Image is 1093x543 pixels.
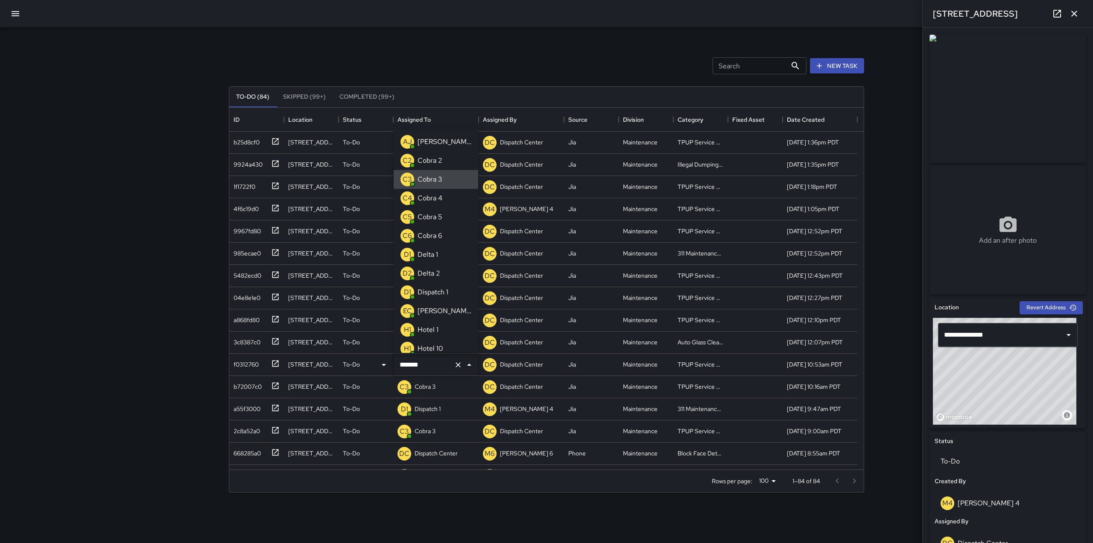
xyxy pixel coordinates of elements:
[500,316,543,324] p: Dispatch Center
[400,382,409,392] p: C3
[564,108,619,132] div: Source
[783,108,857,132] div: Date Created
[568,138,576,147] div: Jia
[418,268,440,279] p: Delta 2
[485,204,495,214] p: M4
[418,137,471,147] p: [PERSON_NAME]
[485,182,495,192] p: DC
[229,108,284,132] div: ID
[500,449,553,458] p: [PERSON_NAME] 6
[792,477,820,485] p: 1–84 of 84
[403,156,412,166] p: C2
[288,271,334,280] div: 2044 Franklin Street
[288,108,313,132] div: Location
[288,249,334,258] div: 1710 Webster Street
[623,316,658,324] div: Maintenance
[288,360,334,369] div: 271 24th Street
[623,138,658,147] div: Maintenance
[403,268,412,279] p: D2
[673,108,728,132] div: Category
[288,449,334,458] div: 350 17th Street
[500,205,553,213] p: [PERSON_NAME] 4
[418,325,438,335] p: Hotel 1
[230,179,255,191] div: 1f1722f0
[343,249,360,258] p: To-Do
[787,405,841,413] div: 8/22/2025, 9:47am PDT
[404,343,411,354] p: H1
[568,316,576,324] div: Jia
[230,268,261,280] div: 5482ecd0
[623,205,658,213] div: Maintenance
[485,293,495,303] p: DC
[623,182,658,191] div: Maintenance
[568,108,587,132] div: Source
[415,405,441,413] p: Dispatch 1
[230,423,260,435] div: 2c8a52a0
[568,205,576,213] div: Jia
[568,249,576,258] div: Jia
[288,227,334,235] div: 2216 Broadway
[568,160,576,169] div: Jia
[568,382,576,391] div: Jia
[418,193,442,203] p: Cobra 4
[678,338,724,346] div: Auto Glass Cleaned Up
[418,249,438,260] p: Delta 1
[343,338,360,346] p: To-Do
[485,338,495,348] p: DC
[397,108,431,132] div: Assigned To
[678,405,724,413] div: 311 Maintenance Related Issue Reported
[623,382,658,391] div: Maintenance
[463,359,475,371] button: Close
[343,405,360,413] p: To-Do
[403,193,412,203] p: C4
[400,426,409,437] p: C3
[288,138,334,147] div: 2305 Webster Street
[623,249,658,258] div: Maintenance
[404,287,411,297] p: D1
[230,312,260,324] div: a868fd80
[623,405,658,413] div: Maintenance
[452,359,464,371] button: Clear
[230,157,263,169] div: 9924a430
[568,449,586,458] div: Phone
[787,205,839,213] div: 8/22/2025, 1:05pm PDT
[500,160,543,169] p: Dispatch Center
[230,335,260,346] div: 3c8387c0
[678,382,724,391] div: TPUP Service Requested
[787,160,839,169] div: 8/22/2025, 1:35pm PDT
[230,201,259,213] div: 4f6c19d0
[393,108,479,132] div: Assigned To
[623,449,658,458] div: Maintenance
[619,108,673,132] div: Division
[623,360,658,369] div: Maintenance
[568,271,576,280] div: Jia
[568,338,576,346] div: Jia
[485,449,495,459] p: M6
[623,271,658,280] div: Maintenance
[343,108,362,132] div: Status
[568,294,576,302] div: Jia
[230,135,260,147] div: b25d8cf0
[485,226,495,237] p: DC
[229,87,276,107] button: To-Do (84)
[403,212,412,222] p: C5
[568,405,576,413] div: Jia
[568,360,576,369] div: Jia
[343,227,360,235] p: To-Do
[787,271,843,280] div: 8/22/2025, 12:43pm PDT
[623,160,658,169] div: Maintenance
[288,160,334,169] div: 410 15th Street
[343,160,360,169] p: To-Do
[404,249,411,260] p: D1
[418,231,442,241] p: Cobra 6
[403,174,412,185] p: C3
[343,316,360,324] p: To-Do
[485,160,495,170] p: DC
[288,427,334,435] div: 2216 Broadway
[418,287,448,297] p: Dispatch 1
[678,360,724,369] div: TPUP Service Requested
[288,182,334,191] div: 59 Grand Avenue
[678,316,724,324] div: TPUP Service Requested
[230,446,261,458] div: 668285a0
[500,427,543,435] p: Dispatch Center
